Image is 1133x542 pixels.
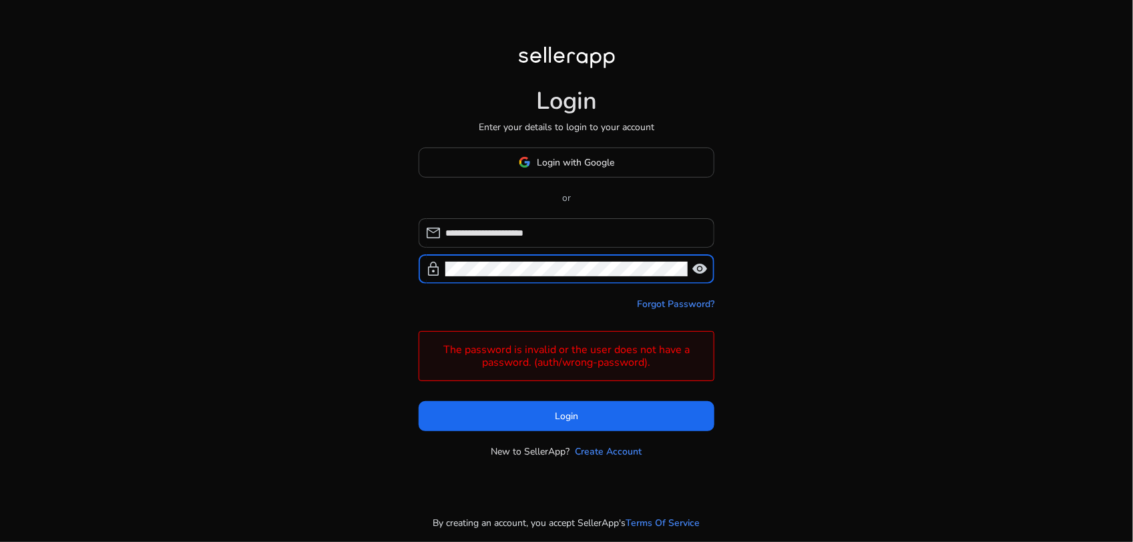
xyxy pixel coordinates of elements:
[555,409,578,423] span: Login
[419,401,714,431] button: Login
[692,261,708,277] span: visibility
[419,191,714,205] p: or
[519,156,531,168] img: google-logo.svg
[425,225,441,241] span: mail
[576,445,642,459] a: Create Account
[537,156,615,170] span: Login with Google
[637,297,714,311] a: Forgot Password?
[536,87,597,115] h1: Login
[419,148,714,178] button: Login with Google
[425,261,441,277] span: lock
[491,445,570,459] p: New to SellerApp?
[626,516,700,530] a: Terms Of Service
[479,120,654,134] p: Enter your details to login to your account
[426,344,707,369] h4: The password is invalid or the user does not have a password. (auth/wrong-password).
